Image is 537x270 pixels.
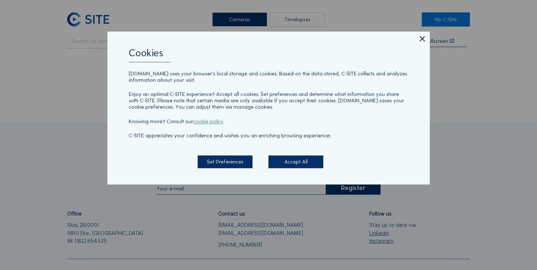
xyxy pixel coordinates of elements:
[129,92,408,111] p: Enjoy an optimal C-SITE experience? Accept all cookies. Set preferences and determine what inform...
[129,119,408,125] p: Knowing more? Consult our
[129,71,408,84] p: [DOMAIN_NAME] uses your browser's local storage and cookies. Based on the data stored, C-SITE col...
[193,118,224,125] a: cookie policy
[268,155,323,168] div: Accept All
[129,48,408,62] div: Cookies
[129,133,408,139] p: C-SITE appreciates your confidence and wishes you an enriching browsing experience!
[198,155,253,168] div: Set Preferences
